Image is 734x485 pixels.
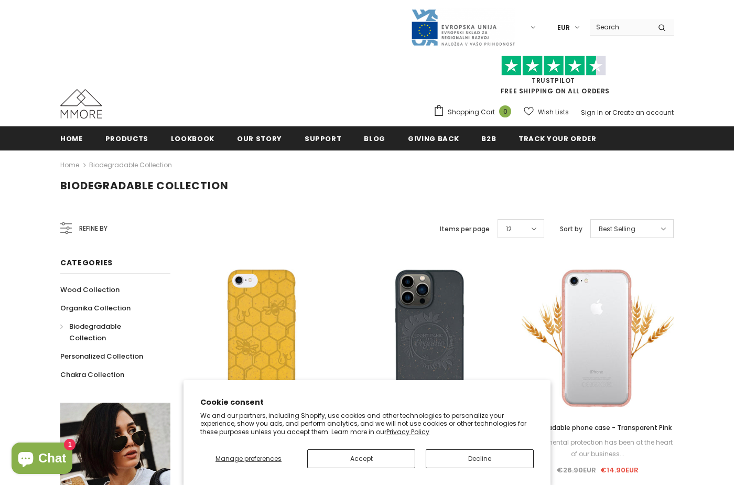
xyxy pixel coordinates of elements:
a: Biodegradable phone case - Transparent Pink [522,422,674,434]
span: Manage preferences [215,454,282,463]
a: Home [60,159,79,171]
a: Products [105,126,148,150]
span: Chakra Collection [60,370,124,380]
label: Items per page [440,224,490,234]
span: or [605,108,611,117]
a: B2B [481,126,496,150]
span: €14.90EUR [600,465,639,475]
h2: Cookie consent [200,397,534,408]
span: Wish Lists [538,107,569,117]
span: €26.90EUR [557,465,596,475]
span: Personalized Collection [60,351,143,361]
a: Chakra Collection [60,365,124,384]
span: Biodegradable Collection [69,321,121,343]
a: Shopping Cart 0 [433,104,516,120]
p: We and our partners, including Shopify, use cookies and other technologies to personalize your ex... [200,412,534,436]
a: Home [60,126,83,150]
span: FREE SHIPPING ON ALL ORDERS [433,60,674,95]
a: Organika Collection [60,299,131,317]
span: support [305,134,342,144]
span: Products [105,134,148,144]
a: Personalized Collection [60,347,143,365]
a: Trustpilot [532,76,575,85]
a: Giving back [408,126,459,150]
a: support [305,126,342,150]
span: EUR [557,23,570,33]
span: Blog [364,134,385,144]
span: Refine by [79,223,107,234]
a: Biodegradable Collection [89,160,172,169]
a: Blog [364,126,385,150]
a: Javni Razpis [411,23,515,31]
span: Wood Collection [60,285,120,295]
span: Shopping Cart [448,107,495,117]
a: Track your order [519,126,596,150]
span: Lookbook [171,134,214,144]
img: MMORE Cases [60,89,102,118]
span: Best Selling [599,224,635,234]
label: Sort by [560,224,582,234]
a: Lookbook [171,126,214,150]
button: Decline [426,449,534,468]
a: Wood Collection [60,281,120,299]
a: Sign In [581,108,603,117]
span: Biodegradable Collection [60,178,229,193]
img: Trust Pilot Stars [501,56,606,76]
span: Categories [60,257,113,268]
span: Track your order [519,134,596,144]
button: Manage preferences [200,449,297,468]
div: Environmental protection has been at the heart of our business... [522,437,674,460]
input: Search Site [590,19,650,35]
img: Javni Razpis [411,8,515,47]
span: Our Story [237,134,282,144]
a: Privacy Policy [386,427,429,436]
span: B2B [481,134,496,144]
span: 0 [499,105,511,117]
span: Giving back [408,134,459,144]
a: Wish Lists [524,103,569,121]
a: Biodegradable Collection [60,317,159,347]
span: Biodegradable phone case - Transparent Pink [523,423,672,432]
a: Our Story [237,126,282,150]
span: 12 [506,224,512,234]
span: Home [60,134,83,144]
inbox-online-store-chat: Shopify online store chat [8,443,75,477]
span: Organika Collection [60,303,131,313]
button: Accept [307,449,415,468]
a: Create an account [612,108,674,117]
